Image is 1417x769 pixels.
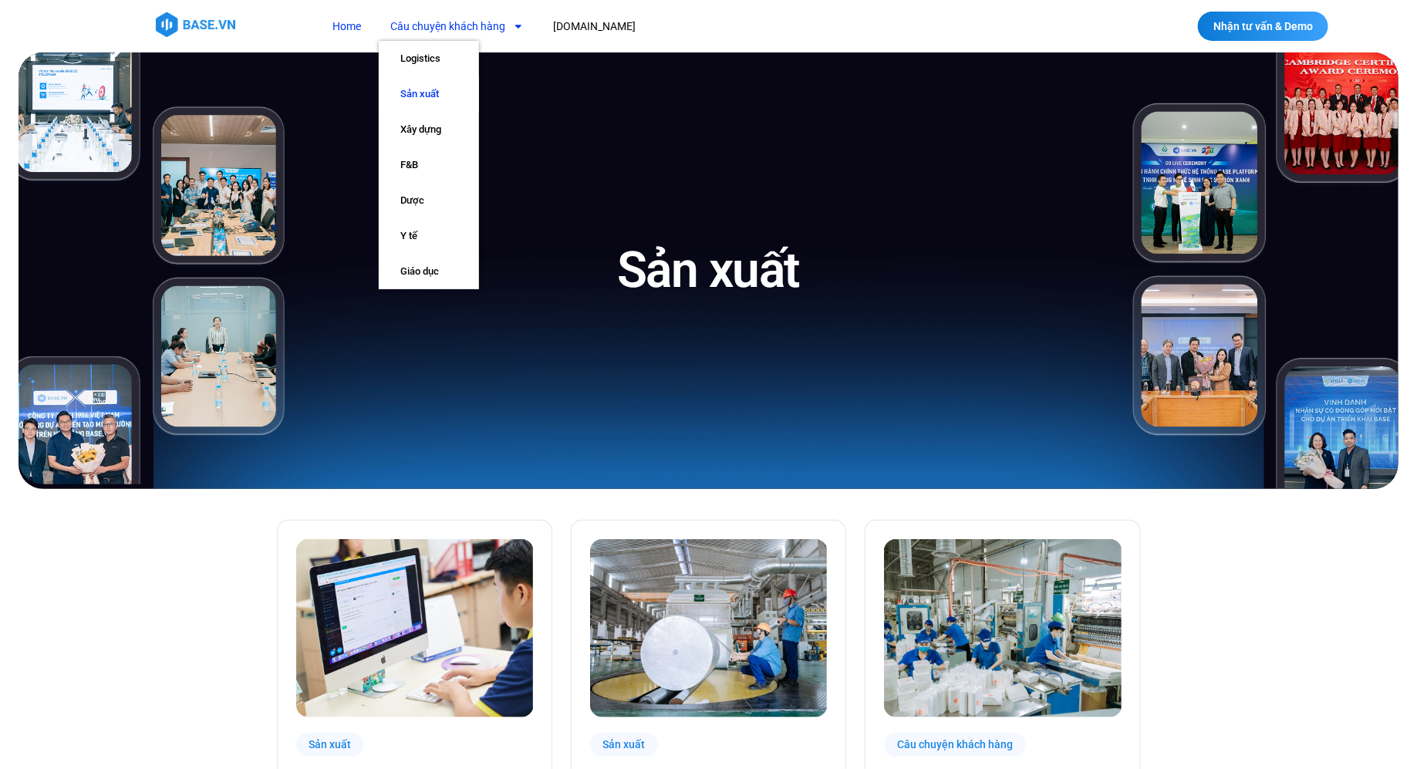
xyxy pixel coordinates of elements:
[379,254,479,289] a: Giáo dục
[296,733,365,757] div: Sản xuất
[590,733,659,757] div: Sản xuất
[379,218,479,254] a: Y tế
[379,41,479,76] a: Logistics
[321,12,919,41] nav: Menu
[379,12,535,41] a: Câu chuyện khách hàng
[617,238,800,302] h1: Sản xuất
[379,183,479,218] a: Dược
[379,147,479,183] a: F&B
[1198,12,1328,41] a: Nhận tư vấn & Demo
[884,733,1026,757] div: Câu chuyện khách hàng
[379,112,479,147] a: Xây dựng
[1213,21,1313,32] span: Nhận tư vấn & Demo
[541,12,647,41] a: [DOMAIN_NAME]
[379,41,479,289] ul: Câu chuyện khách hàng
[321,12,373,41] a: Home
[379,76,479,112] a: Sản xuất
